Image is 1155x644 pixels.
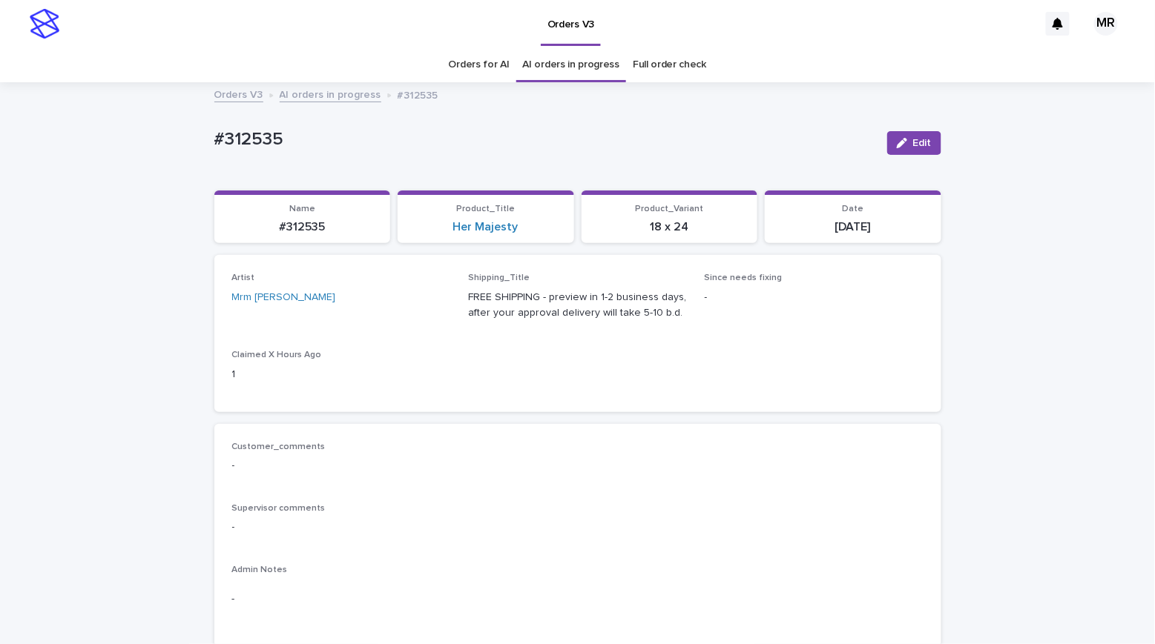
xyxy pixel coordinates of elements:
[635,205,703,213] span: Product_Variant
[590,220,749,234] p: 18 x 24
[214,85,263,102] a: Orders V3
[223,220,382,234] p: #312535
[232,367,451,382] p: 1
[456,205,515,213] span: Product_Title
[398,86,438,102] p: #312535
[232,442,326,451] span: Customer_comments
[214,129,875,150] p: #312535
[774,220,932,234] p: [DATE]
[232,504,326,513] span: Supervisor comments
[468,290,687,321] p: FREE SHIPPING - preview in 1-2 business days, after your approval delivery will take 5-10 b.d.
[1094,12,1118,36] div: MR
[232,591,924,607] p: -
[232,458,924,474] p: -
[913,138,932,148] span: Edit
[523,47,620,82] a: AI orders in progress
[289,205,315,213] span: Name
[280,85,381,102] a: AI orders in progress
[453,220,519,234] a: Her Majesty
[842,205,863,213] span: Date
[232,273,255,282] span: Artist
[30,9,59,39] img: stacker-logo-s-only.png
[232,519,924,535] p: -
[705,290,924,305] p: -
[468,273,530,282] span: Shipping_Title
[705,273,783,282] span: Since needs fixing
[232,290,336,305] a: Mrm [PERSON_NAME]
[449,47,510,82] a: Orders for AI
[633,47,706,82] a: Full order check
[232,351,322,359] span: Claimed X Hours Ago
[232,565,288,574] span: Admin Notes
[887,131,941,155] button: Edit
